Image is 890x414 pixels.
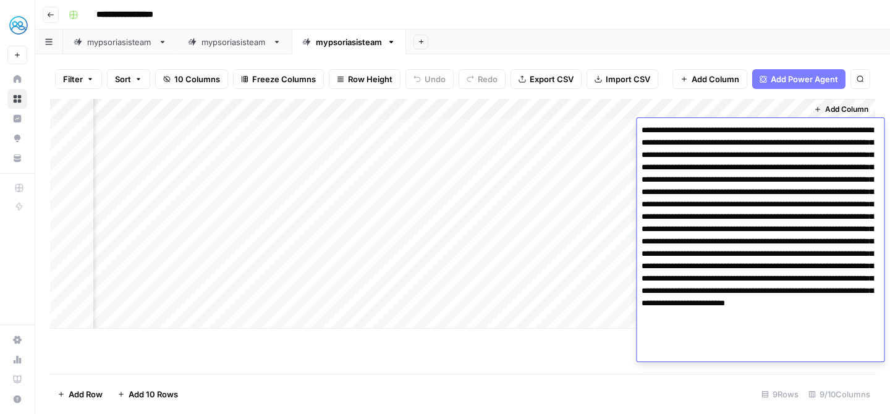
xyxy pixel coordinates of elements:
span: Add Column [825,104,868,115]
button: Add Row [50,384,110,404]
span: Add Row [69,388,103,400]
button: Export CSV [511,69,582,89]
span: Freeze Columns [252,73,316,85]
button: Import CSV [587,69,658,89]
button: Add 10 Rows [110,384,185,404]
a: Home [7,69,27,89]
span: Sort [115,73,131,85]
button: Add Column [672,69,747,89]
div: mypsoriasisteam [87,36,153,48]
button: Filter [55,69,102,89]
span: Add Column [692,73,739,85]
button: Help + Support [7,389,27,409]
button: Add Power Agent [752,69,845,89]
button: Row Height [329,69,400,89]
span: 10 Columns [174,73,220,85]
a: Opportunities [7,129,27,148]
div: mypsoriasisteam [316,36,382,48]
button: Sort [107,69,150,89]
a: mypsoriasisteam [292,30,406,54]
img: MyHealthTeam Logo [7,14,30,36]
button: Freeze Columns [233,69,324,89]
span: Add Power Agent [771,73,838,85]
span: Import CSV [606,73,650,85]
span: Row Height [348,73,392,85]
span: Export CSV [530,73,574,85]
span: Filter [63,73,83,85]
button: Add Column [809,101,873,117]
button: Workspace: MyHealthTeam [7,10,27,41]
a: Browse [7,89,27,109]
a: Settings [7,330,27,350]
a: mypsoriasisteam [63,30,177,54]
div: 9 Rows [756,384,803,404]
a: Usage [7,350,27,370]
button: Redo [459,69,506,89]
a: Your Data [7,148,27,168]
a: Insights [7,109,27,129]
span: Undo [425,73,446,85]
span: Redo [478,73,498,85]
div: mypsoriasisteam [201,36,268,48]
a: mypsoriasisteam [177,30,292,54]
span: Add 10 Rows [129,388,178,400]
button: 10 Columns [155,69,228,89]
a: Learning Hub [7,370,27,389]
div: 9/10 Columns [803,384,875,404]
button: Undo [405,69,454,89]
